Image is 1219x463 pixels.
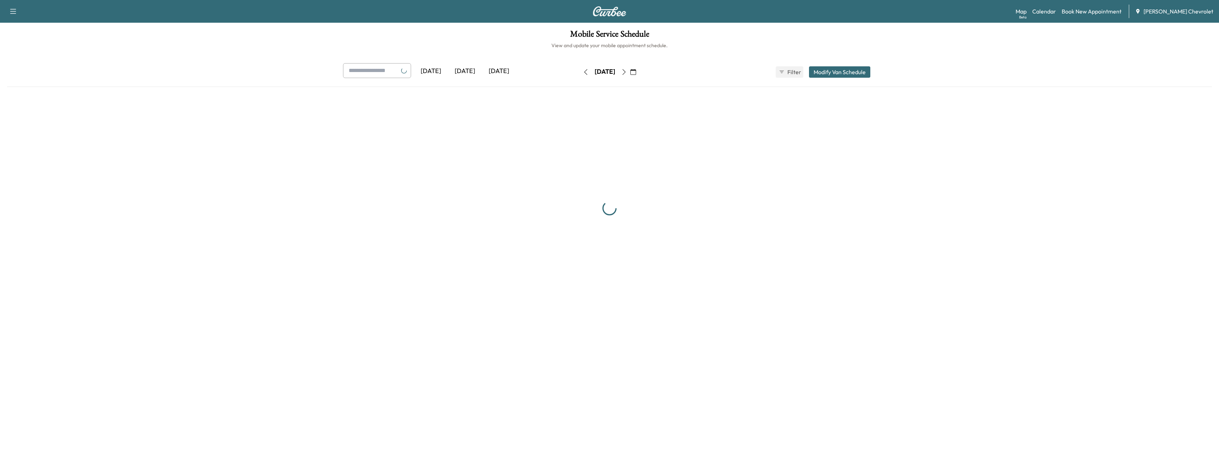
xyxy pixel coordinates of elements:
a: MapBeta [1016,7,1027,16]
button: Filter [776,66,803,78]
div: [DATE] [448,63,482,79]
span: Filter [787,68,800,76]
a: Calendar [1032,7,1056,16]
img: Curbee Logo [592,6,627,16]
div: Beta [1019,15,1027,20]
h6: View and update your mobile appointment schedule. [7,42,1212,49]
button: Modify Van Schedule [809,66,870,78]
a: Book New Appointment [1062,7,1122,16]
div: [DATE] [482,63,516,79]
div: [DATE] [595,67,615,76]
h1: Mobile Service Schedule [7,30,1212,42]
div: [DATE] [414,63,448,79]
span: [PERSON_NAME] Chevrolet [1144,7,1213,16]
